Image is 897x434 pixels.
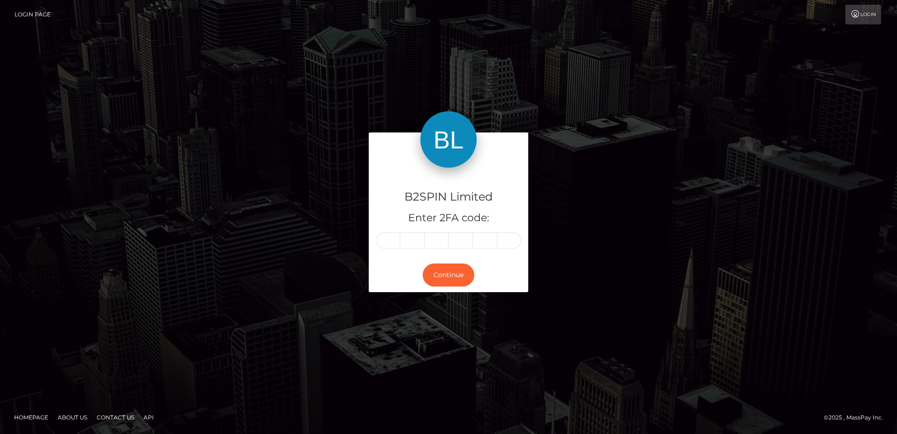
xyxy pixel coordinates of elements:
[423,263,474,287] button: Continue
[140,410,158,425] a: API
[420,111,477,168] img: B2SPIN Limited
[10,410,52,425] a: Homepage
[824,412,890,423] div: © 2025 , MassPay Inc.
[54,410,91,425] a: About Us
[845,5,881,24] a: Login
[93,410,138,425] a: Contact Us
[376,211,521,225] h5: Enter 2FA code:
[15,5,51,24] a: Login Page
[376,189,521,205] h4: B2SPIN Limited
